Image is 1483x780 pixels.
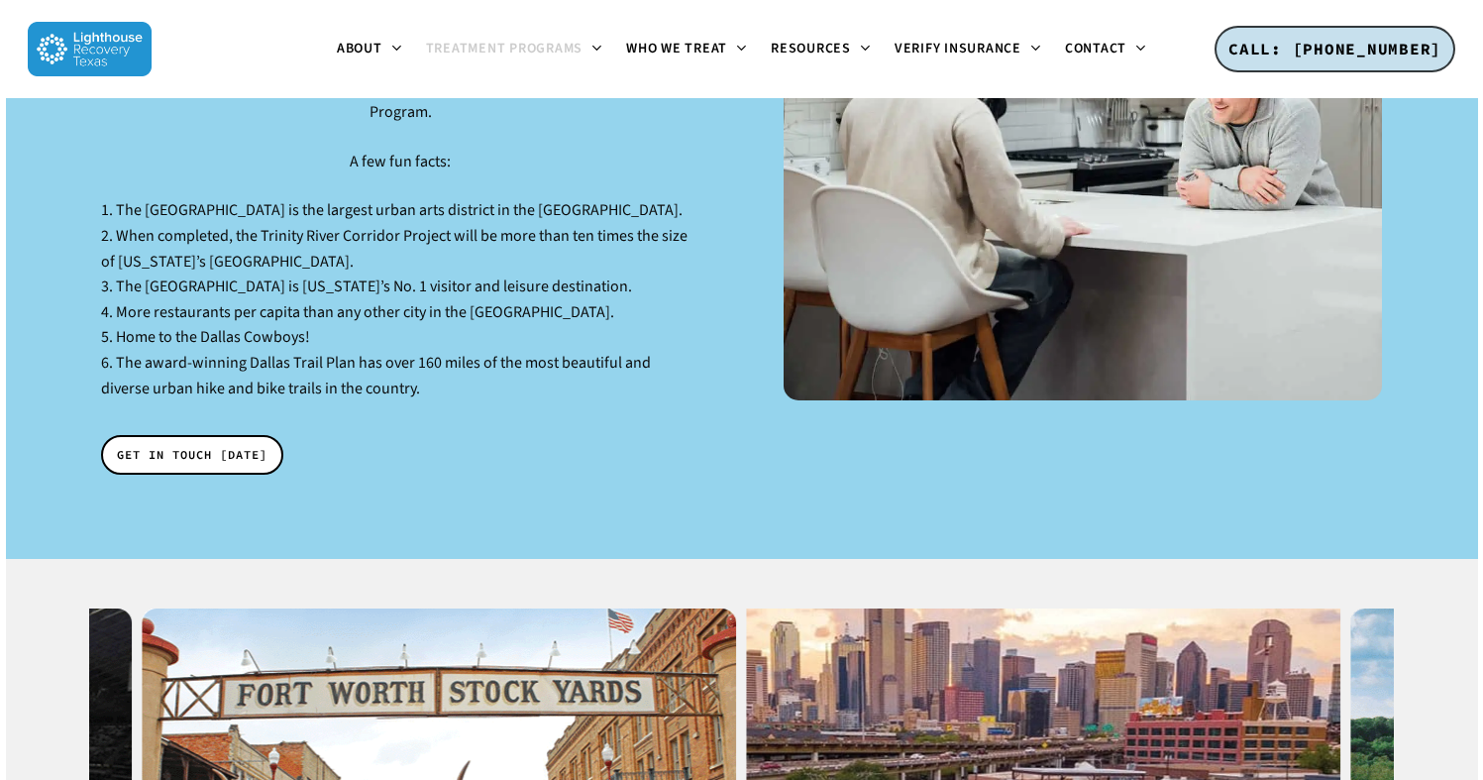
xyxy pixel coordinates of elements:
p: 1. The [GEOGRAPHIC_DATA] is the largest urban arts district in the [GEOGRAPHIC_DATA]. 2. When com... [101,198,699,401]
span: CALL: [PHONE_NUMBER] [1228,39,1441,58]
span: Contact [1065,39,1126,58]
a: Treatment Programs [414,42,615,57]
span: Who We Treat [626,39,727,58]
a: Contact [1053,42,1158,57]
a: GET IN TOUCH [DATE] [101,435,283,475]
a: Resources [759,42,883,57]
img: Lighthouse Recovery Texas [28,22,152,76]
span: About [337,39,382,58]
span: Verify Insurance [895,39,1021,58]
a: Who We Treat [614,42,759,57]
span: GET IN TOUCH [DATE] [117,445,267,465]
a: CALL: [PHONE_NUMBER] [1215,26,1455,73]
span: Treatment Programs [426,39,583,58]
a: Verify Insurance [883,42,1053,57]
a: About [325,42,414,57]
span: Resources [771,39,851,58]
p: A few fun facts: [101,150,699,199]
